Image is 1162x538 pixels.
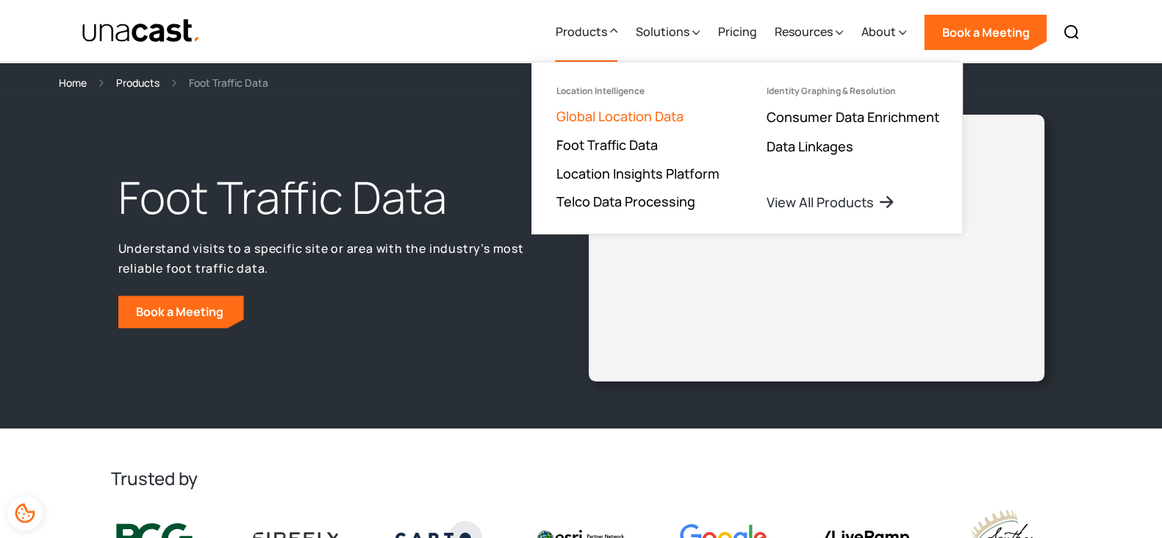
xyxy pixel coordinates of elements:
[555,23,606,40] div: Products
[861,23,895,40] div: About
[82,18,201,44] img: Unacast text logo
[556,165,719,182] a: Location Insights Platform
[59,74,87,91] a: Home
[774,23,832,40] div: Resources
[717,2,756,62] a: Pricing
[635,23,689,40] div: Solutions
[118,168,534,227] h1: Foot Traffic Data
[556,136,657,154] a: Foot Traffic Data
[189,74,268,91] div: Foot Traffic Data
[111,467,1052,490] h2: Trusted by
[766,137,853,155] a: Data Linkages
[556,86,644,96] div: Location Intelligence
[600,126,1033,370] iframe: Unacast - European Vaccines v2
[766,108,939,126] a: Consumer Data Enrichment
[556,107,683,125] a: Global Location Data
[635,2,700,62] div: Solutions
[766,193,895,211] a: View All Products
[116,74,159,91] a: Products
[82,18,201,44] a: home
[531,62,963,234] nav: Products
[774,2,843,62] div: Resources
[7,495,43,531] div: Cookie Preferences
[766,86,895,96] div: Identity Graphing & Resolution
[556,193,695,210] a: Telco Data Processing
[118,295,244,328] a: Book a Meeting
[924,15,1047,50] a: Book a Meeting
[861,2,906,62] div: About
[1063,24,1080,41] img: Search icon
[118,239,534,278] p: Understand visits to a specific site or area with the industry’s most reliable foot traffic data.
[555,2,617,62] div: Products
